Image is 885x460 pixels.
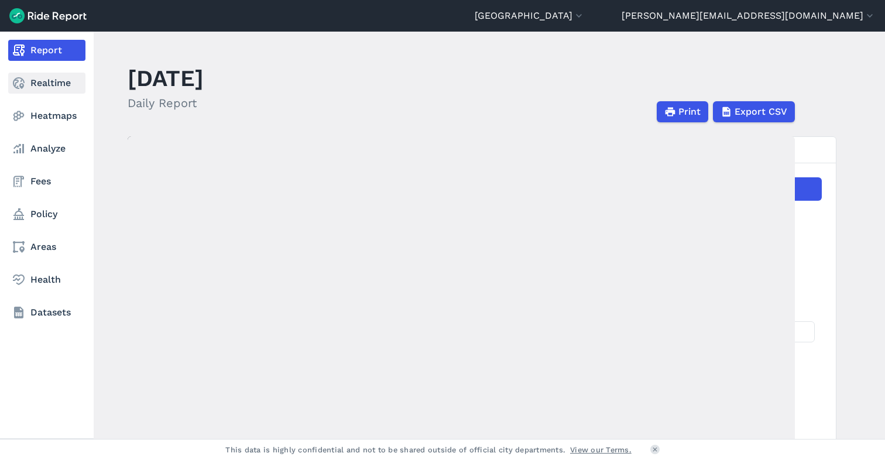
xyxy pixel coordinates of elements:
a: Health [8,269,85,290]
a: View our Terms. [570,444,632,455]
a: Datasets [8,302,85,323]
h1: [DATE] [128,62,204,94]
button: [GEOGRAPHIC_DATA] [475,9,585,23]
button: Export CSV [713,101,795,122]
a: Realtime [8,73,85,94]
a: Areas [8,236,85,258]
span: Print [678,105,701,119]
h2: Daily Report [128,94,204,112]
a: Fees [8,171,85,192]
a: Analyze [8,138,85,159]
a: Heatmaps [8,105,85,126]
a: Policy [8,204,85,225]
button: Print [657,101,708,122]
button: [PERSON_NAME][EMAIL_ADDRESS][DOMAIN_NAME] [622,9,876,23]
a: Report [8,40,85,61]
img: Ride Report [9,8,87,23]
span: Export CSV [735,105,787,119]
